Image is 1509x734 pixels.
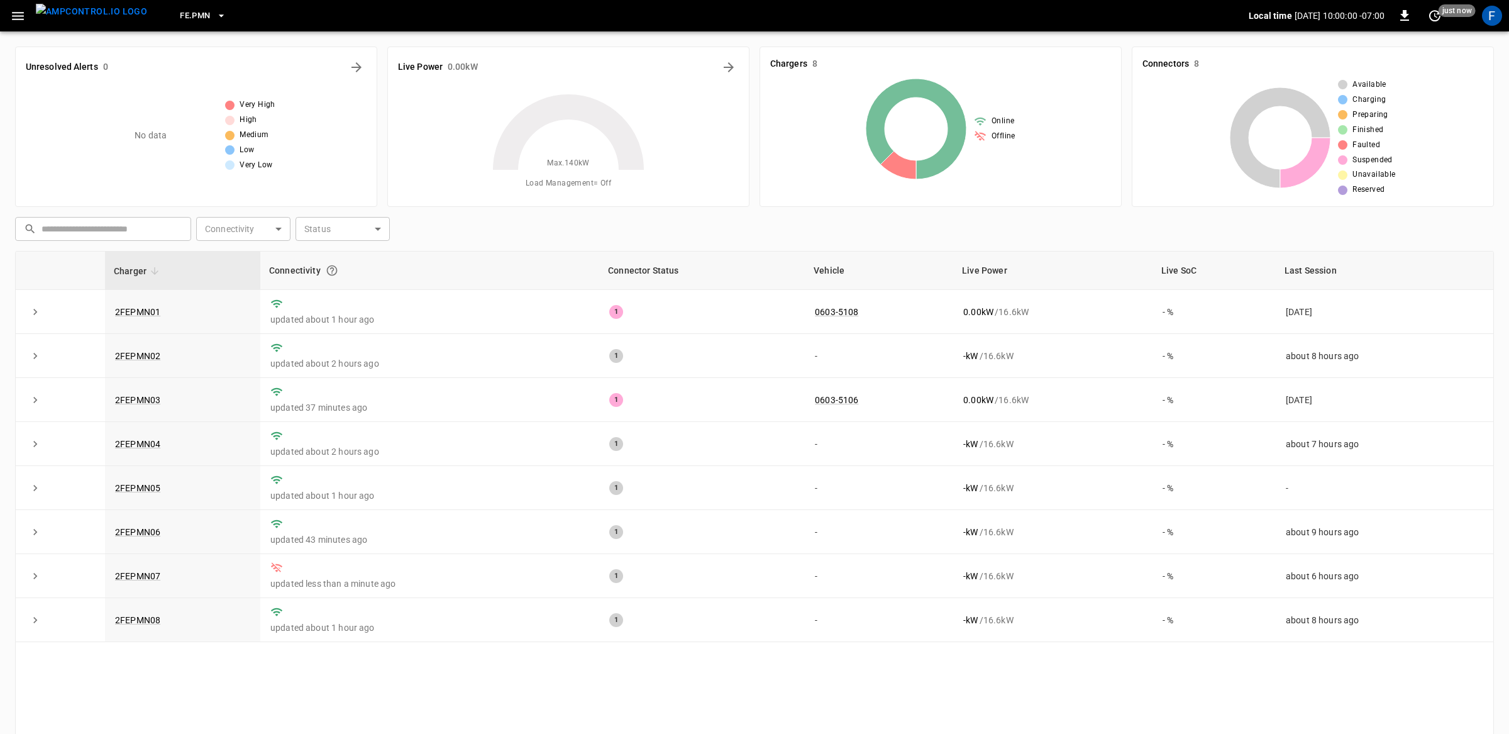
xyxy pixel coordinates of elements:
[805,598,953,642] td: -
[240,114,257,126] span: High
[1352,169,1395,181] span: Unavailable
[1276,598,1493,642] td: about 8 hours ago
[103,60,108,74] h6: 0
[526,177,611,190] span: Load Management = Off
[1249,9,1292,22] p: Local time
[963,614,978,626] p: - kW
[963,570,978,582] p: - kW
[270,621,589,634] p: updated about 1 hour ago
[270,357,589,370] p: updated about 2 hours ago
[1352,154,1393,167] span: Suspended
[963,570,1142,582] div: / 16.6 kW
[1276,378,1493,422] td: [DATE]
[805,510,953,554] td: -
[599,252,805,290] th: Connector Status
[963,614,1142,626] div: / 16.6 kW
[963,394,993,406] p: 0.00 kW
[1276,422,1493,466] td: about 7 hours ago
[115,351,160,361] a: 2FEPMN02
[270,489,589,502] p: updated about 1 hour ago
[26,391,45,409] button: expand row
[1295,9,1385,22] p: [DATE] 10:00:00 -07:00
[240,99,275,111] span: Very High
[1352,184,1385,196] span: Reserved
[805,334,953,378] td: -
[719,57,739,77] button: Energy Overview
[963,438,978,450] p: - kW
[963,350,978,362] p: - kW
[963,350,1142,362] div: / 16.6 kW
[26,60,98,74] h6: Unresolved Alerts
[1142,57,1189,71] h6: Connectors
[115,483,160,493] a: 2FEPMN05
[963,526,1142,538] div: / 16.6 kW
[1276,252,1493,290] th: Last Session
[115,527,160,537] a: 2FEPMN06
[1352,94,1386,106] span: Charging
[1439,4,1476,17] span: just now
[609,481,623,495] div: 1
[1194,57,1199,71] h6: 8
[1352,109,1388,121] span: Preparing
[346,57,367,77] button: All Alerts
[963,394,1142,406] div: / 16.6 kW
[815,307,858,317] a: 0603-5108
[992,130,1015,143] span: Offline
[609,613,623,627] div: 1
[26,611,45,630] button: expand row
[270,401,589,414] p: updated 37 minutes ago
[398,60,443,74] h6: Live Power
[26,303,45,321] button: expand row
[321,259,343,282] button: Connection between the charger and our software.
[1152,598,1276,642] td: - %
[963,306,1142,318] div: / 16.6 kW
[1482,6,1502,26] div: profile-icon
[1276,466,1493,510] td: -
[963,482,978,494] p: - kW
[963,526,978,538] p: - kW
[240,129,268,142] span: Medium
[26,567,45,586] button: expand row
[1352,139,1380,152] span: Faulted
[609,349,623,363] div: 1
[1152,378,1276,422] td: - %
[115,615,160,625] a: 2FEPMN08
[1352,124,1383,136] span: Finished
[1352,79,1386,91] span: Available
[609,569,623,583] div: 1
[26,347,45,365] button: expand row
[609,305,623,319] div: 1
[26,523,45,542] button: expand row
[815,395,858,405] a: 0603-5106
[1276,510,1493,554] td: about 9 hours ago
[963,306,993,318] p: 0.00 kW
[115,439,160,449] a: 2FEPMN04
[953,252,1152,290] th: Live Power
[240,144,254,157] span: Low
[805,252,953,290] th: Vehicle
[240,159,272,172] span: Very Low
[812,57,817,71] h6: 8
[963,482,1142,494] div: / 16.6 kW
[270,313,589,326] p: updated about 1 hour ago
[269,259,590,282] div: Connectivity
[1152,334,1276,378] td: - %
[770,57,807,71] h6: Chargers
[36,4,147,19] img: ampcontrol.io logo
[135,129,167,142] p: No data
[1276,290,1493,334] td: [DATE]
[1152,422,1276,466] td: - %
[270,533,589,546] p: updated 43 minutes ago
[1276,334,1493,378] td: about 8 hours ago
[1152,290,1276,334] td: - %
[115,307,160,317] a: 2FEPMN01
[270,445,589,458] p: updated about 2 hours ago
[175,4,231,28] button: FE.PMN
[805,466,953,510] td: -
[547,157,590,170] span: Max. 140 kW
[992,115,1014,128] span: Online
[115,571,160,581] a: 2FEPMN07
[180,9,210,23] span: FE.PMN
[26,479,45,498] button: expand row
[270,577,589,590] p: updated less than a minute ago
